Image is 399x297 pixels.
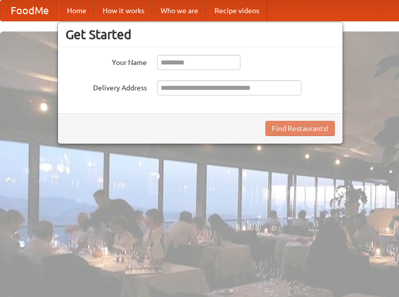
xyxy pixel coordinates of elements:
[152,1,206,21] a: Who we are
[66,80,147,93] label: Delivery Address
[1,1,59,21] a: FoodMe
[206,1,267,21] a: Recipe videos
[59,1,95,21] a: Home
[95,1,152,21] a: How it works
[265,121,335,136] button: Find Restaurants!
[66,55,147,68] label: Your Name
[66,27,335,42] h3: Get Started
